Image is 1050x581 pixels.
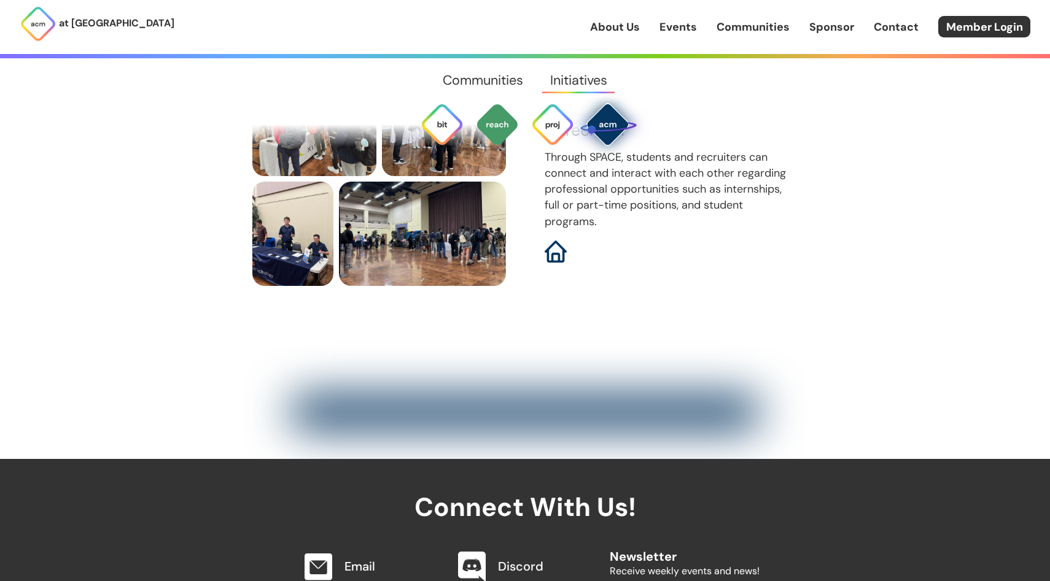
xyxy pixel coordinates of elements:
p: at [GEOGRAPHIC_DATA] [59,15,174,31]
a: Communities [717,19,790,35]
a: Discord [498,558,543,574]
img: LPL financial is hiring! recruiters give a thumbs-up [252,182,333,287]
a: Email [344,558,375,574]
p: Receive weekly events and news! [610,563,760,579]
h2: Connect With Us! [290,459,760,521]
img: Bit Byte [420,102,464,147]
a: Sponsor [809,19,854,35]
a: at [GEOGRAPHIC_DATA] [20,6,174,42]
p: Through SPACE, students and recruiters can connect and interact with each other regarding profess... [545,149,798,229]
img: SPACE [578,95,637,153]
a: Communities [430,58,537,102]
a: About Us [590,19,640,35]
a: Initiatives [537,58,620,102]
a: Member Login [938,16,1030,37]
img: ACM Outreach [475,102,519,147]
img: ACM Logo [20,6,56,42]
a: Events [659,19,697,35]
img: SPACE Website [545,240,567,263]
img: Email [305,553,332,580]
img: ACM Projects [531,102,575,147]
img: students excitedly await their turn to present themselves to companies [339,182,506,287]
h2: Newsletter [610,537,760,563]
a: Contact [874,19,919,35]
